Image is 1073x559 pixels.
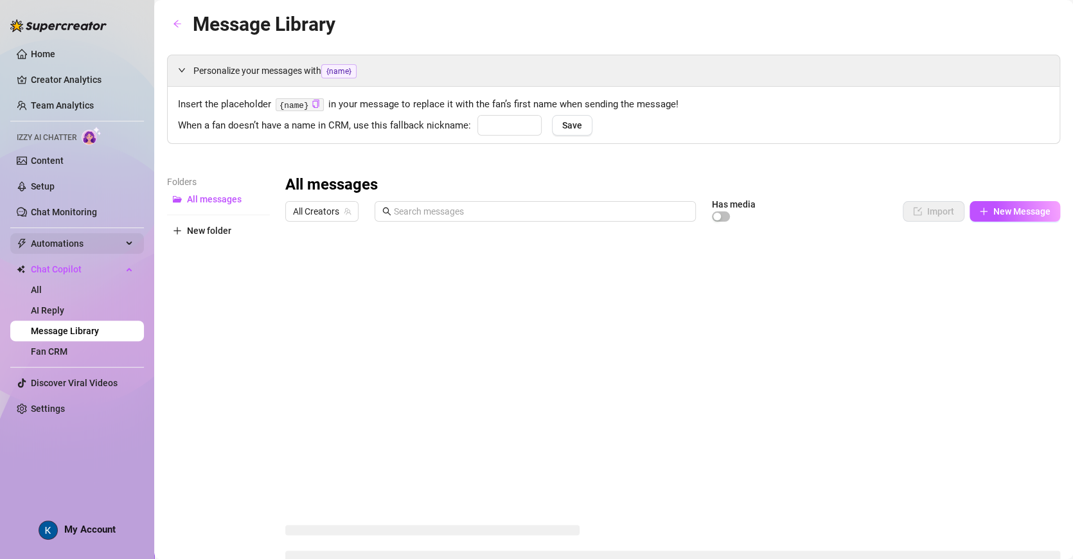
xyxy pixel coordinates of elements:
[31,326,99,336] a: Message Library
[17,265,25,274] img: Chat Copilot
[193,64,1049,78] span: Personalize your messages with
[31,207,97,217] a: Chat Monitoring
[394,204,688,218] input: Search messages
[31,259,122,279] span: Chat Copilot
[321,64,357,78] span: {name}
[178,97,1049,112] span: Insert the placeholder in your message to replace it with the fan’s first name when sending the m...
[1029,515,1060,546] iframe: Intercom live chat
[168,55,1060,86] div: Personalize your messages with{name}
[31,181,55,191] a: Setup
[64,524,116,535] span: My Account
[276,98,324,112] code: {name}
[82,127,102,145] img: AI Chatter
[382,207,391,216] span: search
[173,195,182,204] span: folder-open
[285,175,378,195] h3: All messages
[31,404,65,414] a: Settings
[39,521,57,539] img: ACg8ocKtNY22O1USy5w3J-U_qkGrwgtgyagr4bEe5czvyXv7RDeI6w=s96-c
[31,285,42,295] a: All
[178,118,471,134] span: When a fan doesn’t have a name in CRM, use this fallback nickname:
[193,9,335,39] article: Message Library
[10,19,107,32] img: logo-BBDzfeDw.svg
[187,226,231,236] span: New folder
[552,115,592,136] button: Save
[31,100,94,111] a: Team Analytics
[178,66,186,74] span: expanded
[17,238,27,249] span: thunderbolt
[167,189,270,209] button: All messages
[31,49,55,59] a: Home
[173,226,182,235] span: plus
[31,378,118,388] a: Discover Viral Videos
[562,120,582,130] span: Save
[979,207,988,216] span: plus
[293,202,351,221] span: All Creators
[712,200,756,208] article: Has media
[903,201,964,222] button: Import
[167,220,270,241] button: New folder
[31,305,64,315] a: AI Reply
[312,100,320,109] button: Click to Copy
[344,208,351,215] span: team
[31,155,64,166] a: Content
[31,69,134,90] a: Creator Analytics
[173,19,182,28] span: arrow-left
[312,100,320,108] span: copy
[993,206,1051,217] span: New Message
[31,346,67,357] a: Fan CRM
[187,194,242,204] span: All messages
[31,233,122,254] span: Automations
[167,175,270,189] article: Folders
[17,132,76,144] span: Izzy AI Chatter
[970,201,1060,222] button: New Message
